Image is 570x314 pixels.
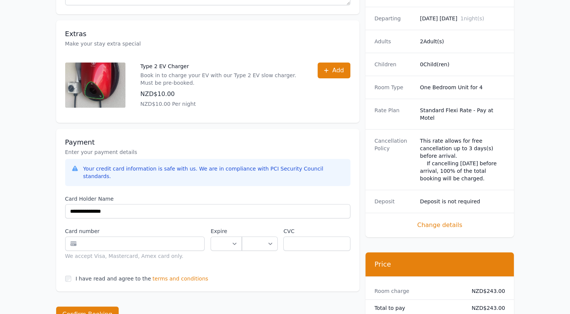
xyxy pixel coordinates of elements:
[374,221,505,230] span: Change details
[420,137,505,182] div: This rate allows for free cancellation up to 3 days(s) before arrival. If cancelling [DATE] befor...
[65,195,350,203] label: Card Holder Name
[141,62,303,70] p: Type 2 EV Charger
[141,90,303,99] p: NZD$10.00
[332,66,344,75] span: Add
[374,107,414,122] dt: Rate Plan
[374,260,505,269] h3: Price
[374,15,414,22] dt: Departing
[420,84,505,91] dd: One Bedroom Unit for 4
[211,227,242,235] label: Expire
[460,15,484,21] span: 1 night(s)
[65,29,350,38] h3: Extras
[374,198,414,205] dt: Deposit
[65,148,350,156] p: Enter your payment details
[65,227,205,235] label: Card number
[420,15,505,22] dd: [DATE] [DATE]
[420,61,505,68] dd: 0 Child(ren)
[65,138,350,147] h3: Payment
[242,227,277,235] label: .
[374,137,414,182] dt: Cancellation Policy
[374,38,414,45] dt: Adults
[141,100,303,108] p: NZD$10.00 Per night
[374,304,460,312] dt: Total to pay
[374,61,414,68] dt: Children
[466,287,505,295] dd: NZD$243.00
[83,165,344,180] div: Your credit card information is safe with us. We are in compliance with PCI Security Council stan...
[318,62,350,78] button: Add
[420,38,505,45] dd: 2 Adult(s)
[141,72,303,87] p: Book in to charge your EV with our Type 2 EV slow charger. Must be pre-booked.
[420,198,505,205] dd: Deposit is not required
[153,275,208,282] span: terms and conditions
[65,40,350,47] p: Make your stay extra special
[374,84,414,91] dt: Room Type
[420,107,505,122] dd: Standard Flexi Rate - Pay at Motel
[374,287,460,295] dt: Room charge
[65,62,125,108] img: Type 2 EV Charger
[65,252,205,260] div: We accept Visa, Mastercard, Amex card only.
[76,276,151,282] label: I have read and agree to the
[466,304,505,312] dd: NZD$243.00
[283,227,350,235] label: CVC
